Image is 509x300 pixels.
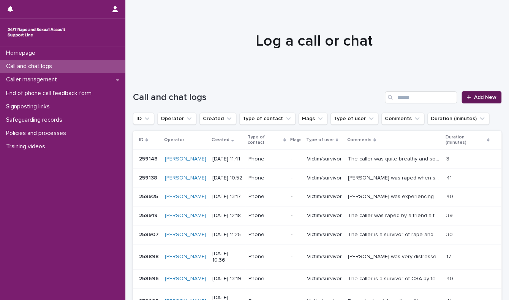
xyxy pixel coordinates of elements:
p: [DATE] 13:17 [212,194,242,200]
p: Christina was very distressed. She is concerned that a campaign is being set up against her by he... [348,252,441,260]
p: Call and chat logs [3,63,58,70]
p: Victim/survivor [307,175,342,181]
button: Type of contact [239,113,296,125]
p: [DATE] 12:18 [212,213,242,219]
p: Comments [347,136,371,144]
p: - [291,254,301,260]
p: ID [139,136,144,144]
p: - [291,276,301,282]
p: - [291,213,301,219]
p: Flags [290,136,302,144]
p: 41 [446,173,453,181]
p: Phone [248,213,285,219]
a: [PERSON_NAME] [165,175,206,181]
p: Duration (minutes) [445,133,485,147]
p: Caller management [3,76,63,83]
p: 3 [446,154,451,162]
a: [PERSON_NAME] [165,232,206,238]
button: Type of user [330,113,378,125]
p: 258925 [139,192,160,200]
p: Type of contact [248,133,281,147]
p: [DATE] 11:41 [212,156,242,162]
p: 258919 [139,211,159,219]
tr: 258907258907 [PERSON_NAME] [DATE] 11:25Phone-Victim/survivorThe caller is a survivor of rape and ... [133,225,501,244]
p: [DATE] 11:25 [212,232,242,238]
p: - [291,194,301,200]
p: 39 [446,211,454,219]
p: Victim/survivor [307,276,342,282]
p: Phone [248,254,285,260]
p: 258696 [139,274,160,282]
a: [PERSON_NAME] [165,194,206,200]
p: Safeguarding records [3,116,68,124]
p: The caller was raped by a friend a few weeks ago. The reality of what happened has started to sin... [348,211,441,219]
a: [PERSON_NAME] [165,213,206,219]
a: [PERSON_NAME] [165,156,206,162]
button: Comments [381,113,424,125]
p: Lily was experiencing flashbacks about the CSA perpetrated by her Pappa. She talked about pains i... [348,192,441,200]
p: Phone [248,194,285,200]
button: Operator [157,113,196,125]
p: 30 [446,230,454,238]
tr: 258919258919 [PERSON_NAME] [DATE] 12:18Phone-Victim/survivorThe caller was raped by a friend a fe... [133,206,501,225]
a: Add New [462,91,501,103]
img: rhQMoQhaT3yELyF149Cw [6,25,67,40]
p: [DATE] 10:36 [212,251,242,263]
p: Policies and processes [3,130,72,137]
p: - [291,232,301,238]
p: Victim/survivor [307,194,342,200]
p: 40 [446,274,454,282]
p: Training videos [3,143,51,150]
p: Victim/survivor [307,213,342,219]
button: Flags [299,113,327,125]
tr: 259138259138 [PERSON_NAME] [DATE] 10:52Phone-Victim/survivor[PERSON_NAME] was raped when she was ... [133,168,501,187]
p: Jeanene was raped when she was seventeen years old by a friend when he offered to give her a lift... [348,173,441,181]
p: Phone [248,276,285,282]
p: Created [212,136,229,144]
p: [DATE] 13:19 [212,276,242,282]
p: 259138 [139,173,159,181]
p: Type of user [306,136,334,144]
span: Add New [474,95,496,100]
tr: 258925258925 [PERSON_NAME] [DATE] 13:17Phone-Victim/survivor[PERSON_NAME] was experiencing flashb... [133,187,501,206]
p: Signposting links [3,103,56,110]
p: Operator [164,136,184,144]
p: The caller is a survivor of CSA by teachers and abuse and neglect by her parents. She also mentio... [348,274,441,282]
p: 259148 [139,154,159,162]
p: The caller was quite breathy and sounded distant (as if on speaker phone). He said that he had be... [348,154,441,162]
p: 258898 [139,252,160,260]
button: ID [133,113,154,125]
input: Search [385,91,457,103]
p: 40 [446,192,454,200]
p: End of phone call feedback form [3,90,98,97]
p: Homepage [3,49,41,57]
p: - [291,156,301,162]
p: Victim/survivor [307,254,342,260]
p: [DATE] 10:52 [212,175,242,181]
h1: Log a call or chat [133,32,495,50]
button: Duration (minutes) [427,113,489,125]
button: Created [199,113,236,125]
tr: 258696258696 [PERSON_NAME] [DATE] 13:19Phone-Victim/survivorThe caller is a survivor of CSA by te... [133,270,501,289]
a: [PERSON_NAME] [165,276,206,282]
p: 17 [446,252,452,260]
p: Victim/survivor [307,232,342,238]
p: Phone [248,156,285,162]
a: [PERSON_NAME] [165,254,206,260]
tr: 259148259148 [PERSON_NAME] [DATE] 11:41Phone-Victim/survivorThe caller was quite breathy and soun... [133,149,501,168]
p: Phone [248,232,285,238]
p: The caller is a survivor of rape and sexual abuse within a DA marriage. She is currently separati... [348,230,441,238]
h1: Call and chat logs [133,92,382,103]
p: 258907 [139,230,160,238]
p: - [291,175,301,181]
p: Phone [248,175,285,181]
p: Victim/survivor [307,156,342,162]
tr: 258898258898 [PERSON_NAME] [DATE] 10:36Phone-Victim/survivor[PERSON_NAME] was very distressed. Sh... [133,244,501,270]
